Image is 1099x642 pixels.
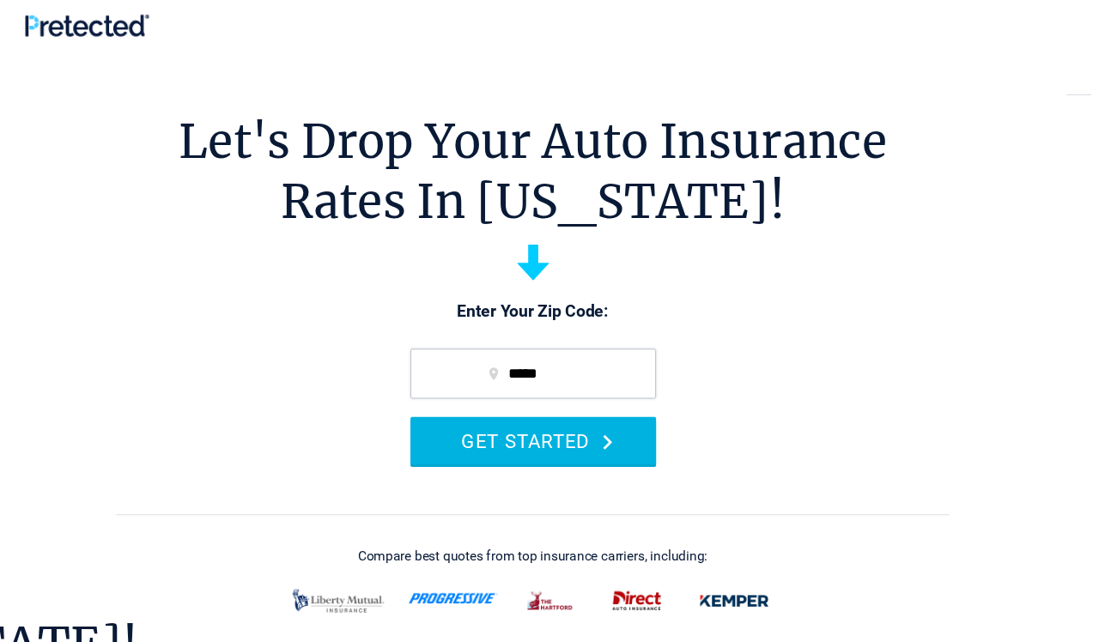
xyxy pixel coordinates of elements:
h1: Let's Drop Your Auto Insurance Rates In [US_STATE]! [185,116,914,239]
div: Compare best quotes from top insurance carriers, including: [369,566,730,581]
img: Pretected Logo [26,15,154,38]
img: thehartford [534,602,602,638]
button: GET STARTED [423,430,677,479]
img: liberty [297,599,401,640]
img: direct [622,602,691,638]
img: kemper [712,602,803,638]
img: progressive [422,611,513,623]
input: zip code [423,360,677,411]
p: Enter Your Zip Code: [406,310,694,334]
